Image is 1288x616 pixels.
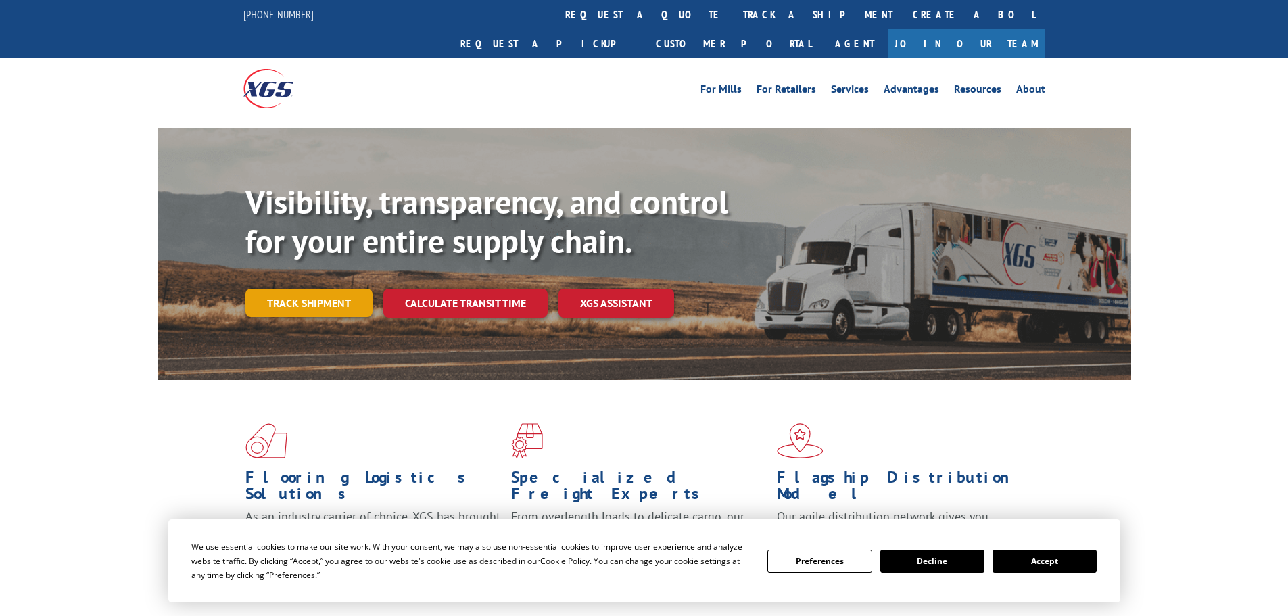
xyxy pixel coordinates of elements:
[954,84,1001,99] a: Resources
[888,29,1045,58] a: Join Our Team
[757,84,816,99] a: For Retailers
[245,289,373,317] a: Track shipment
[777,469,1032,508] h1: Flagship Distribution Model
[993,550,1097,573] button: Accept
[191,540,751,582] div: We use essential cookies to make our site work. With your consent, we may also use non-essential ...
[511,469,767,508] h1: Specialized Freight Experts
[767,550,872,573] button: Preferences
[245,469,501,508] h1: Flooring Logistics Solutions
[511,508,767,569] p: From overlength loads to delicate cargo, our experienced staff knows the best way to move your fr...
[1016,84,1045,99] a: About
[540,555,590,567] span: Cookie Policy
[831,84,869,99] a: Services
[880,550,984,573] button: Decline
[777,508,1026,540] span: Our agile distribution network gives you nationwide inventory management on demand.
[245,181,728,262] b: Visibility, transparency, and control for your entire supply chain.
[269,569,315,581] span: Preferences
[450,29,646,58] a: Request a pickup
[245,423,287,458] img: xgs-icon-total-supply-chain-intelligence-red
[245,508,500,556] span: As an industry carrier of choice, XGS has brought innovation and dedication to flooring logistics...
[511,423,543,458] img: xgs-icon-focused-on-flooring-red
[884,84,939,99] a: Advantages
[243,7,314,21] a: [PHONE_NUMBER]
[168,519,1120,602] div: Cookie Consent Prompt
[646,29,821,58] a: Customer Portal
[700,84,742,99] a: For Mills
[777,423,824,458] img: xgs-icon-flagship-distribution-model-red
[558,289,674,318] a: XGS ASSISTANT
[383,289,548,318] a: Calculate transit time
[821,29,888,58] a: Agent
